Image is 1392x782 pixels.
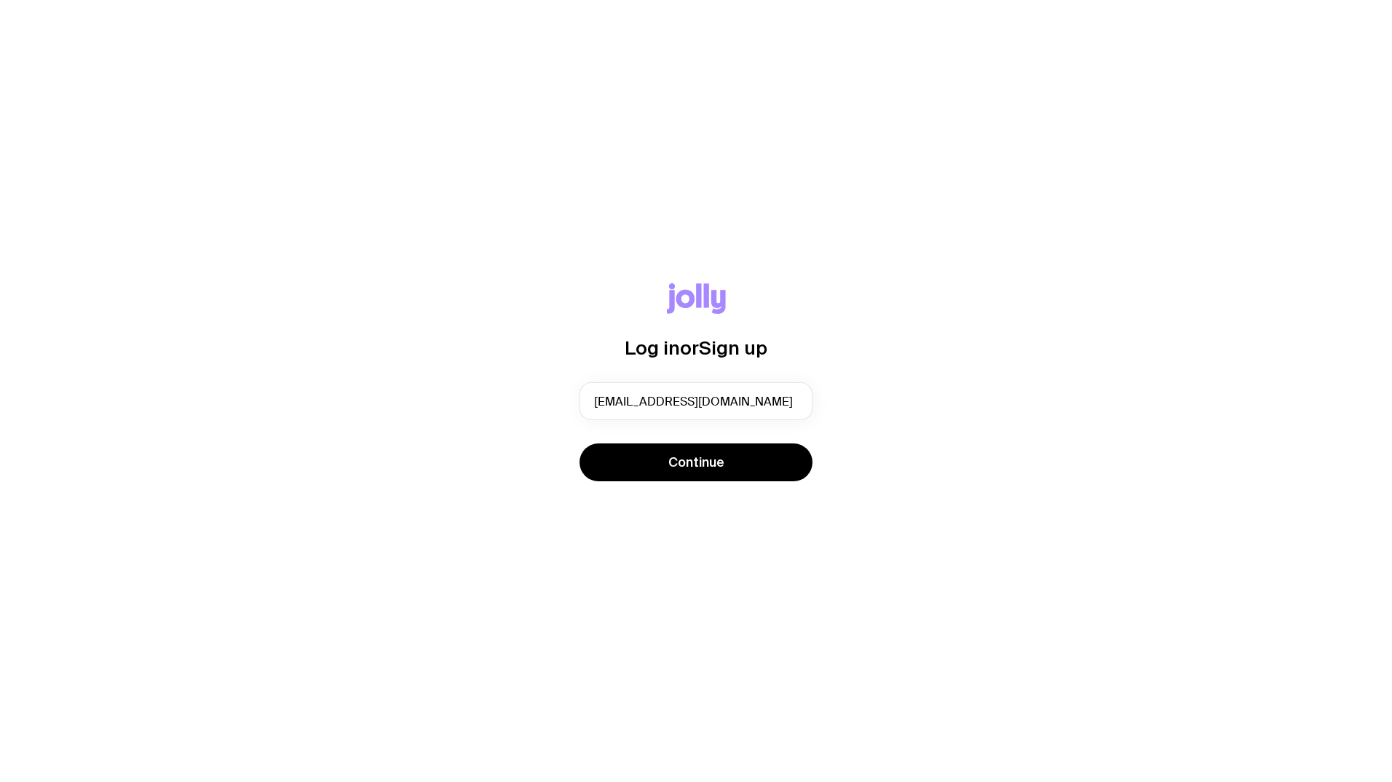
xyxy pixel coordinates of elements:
[699,337,767,358] span: Sign up
[680,337,699,358] span: or
[668,454,724,471] span: Continue
[625,337,680,358] span: Log in
[580,382,812,420] input: you@email.com
[580,443,812,481] button: Continue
